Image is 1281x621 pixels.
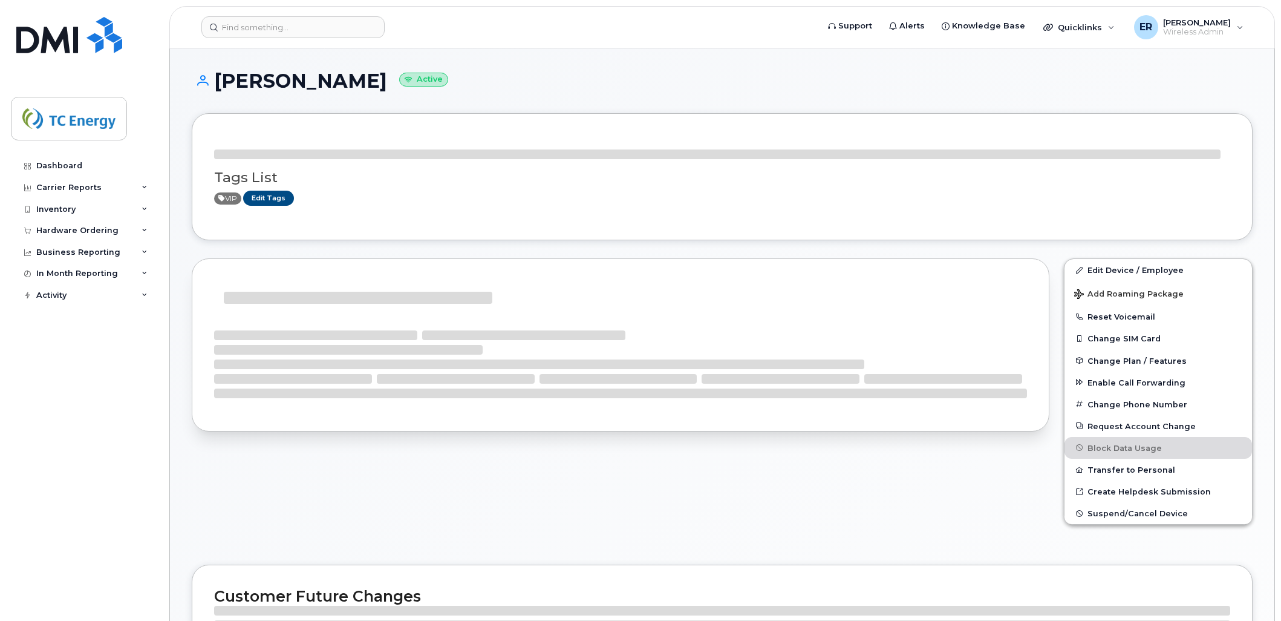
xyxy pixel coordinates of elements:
button: Change Plan / Features [1064,350,1252,372]
a: Edit Tags [243,191,294,206]
button: Add Roaming Package [1064,281,1252,306]
h2: Customer Future Changes [214,587,1230,605]
span: Change Plan / Features [1087,356,1187,365]
small: Active [399,73,448,87]
a: Create Helpdesk Submission [1064,481,1252,502]
a: Edit Device / Employee [1064,259,1252,281]
button: Enable Call Forwarding [1064,372,1252,393]
span: Add Roaming Package [1074,289,1184,301]
button: Reset Voicemail [1064,306,1252,327]
span: Suspend/Cancel Device [1087,509,1188,518]
button: Block Data Usage [1064,437,1252,459]
span: Enable Call Forwarding [1087,378,1185,387]
button: Suspend/Cancel Device [1064,502,1252,524]
h1: [PERSON_NAME] [192,70,1253,91]
button: Request Account Change [1064,415,1252,437]
button: Transfer to Personal [1064,459,1252,481]
button: Change Phone Number [1064,393,1252,415]
h3: Tags List [214,170,1230,185]
button: Change SIM Card [1064,327,1252,349]
span: Active [214,192,241,205]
